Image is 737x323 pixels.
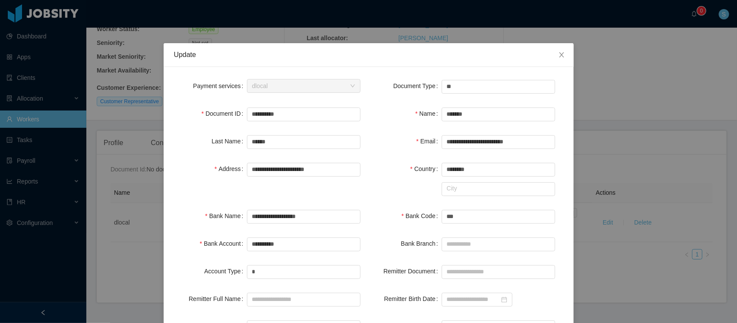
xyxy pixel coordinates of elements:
[205,212,247,219] label: Bank Name
[383,268,441,275] label: Remitter Document
[247,163,361,177] input: Address
[410,165,441,172] label: Country
[193,82,247,89] label: Payment services
[442,80,555,94] input: Document Type
[442,237,555,251] input: Bank Branch
[247,237,361,251] input: Bank Account
[247,293,361,307] input: Remitter Full Name
[204,268,247,275] label: Account Type
[200,240,247,247] label: Bank Account
[558,51,565,58] i: icon: close
[202,110,247,117] label: Document ID
[415,110,442,117] label: Name
[350,83,355,89] i: icon: down
[550,43,574,67] button: Close
[247,210,361,224] input: Bank Name
[247,135,361,149] input: Last Name
[501,297,507,303] i: icon: calendar
[393,82,442,89] label: Document Type
[247,265,361,279] input: Account Type
[212,138,247,145] label: Last Name
[401,240,442,247] label: Bank Branch
[252,79,268,92] div: dlocal
[442,210,555,224] input: Bank Code
[442,108,555,121] input: Name
[384,295,442,302] label: Remitter Birth Date
[174,50,563,60] div: Update
[247,108,361,121] input: Document ID
[215,165,247,172] label: Address
[442,135,555,149] input: Email
[416,138,441,145] label: Email
[402,212,442,219] label: Bank Code
[189,295,247,302] label: Remitter Full Name
[442,265,555,279] input: Remitter Document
